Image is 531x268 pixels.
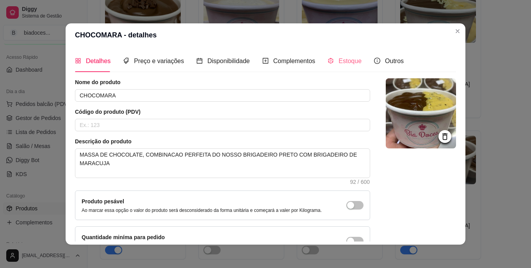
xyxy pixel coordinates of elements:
label: Quantidade miníma para pedido [82,234,165,240]
img: logo da loja [386,78,456,148]
input: Ex.: Hamburguer de costela [75,89,370,102]
header: CHOCOMARA - detalhes [66,23,465,47]
span: tags [123,58,129,64]
p: Ao marcar essa opção o valor do produto será desconsiderado da forma unitária e começará a valer ... [82,207,322,213]
input: Ex.: 123 [75,119,370,131]
span: Outros [385,58,404,64]
textarea: MASSA DE CHOCOLATE, COMBINACAO PERFEITA DO NOSSO BRIGADEIRO PRETO COM BRIGADEIRO DE MARACUJA [75,149,370,178]
span: Estoque [339,58,362,64]
label: Produto pesável [82,198,124,205]
span: Disponibilidade [207,58,250,64]
span: info-circle [374,58,380,64]
span: calendar [196,58,203,64]
span: code-sandbox [328,58,334,64]
span: Preço e variações [134,58,184,64]
span: plus-square [262,58,269,64]
button: Close [451,25,464,37]
span: Complementos [273,58,315,64]
span: appstore [75,58,81,64]
span: Detalhes [86,58,110,64]
article: Descrição do produto [75,138,370,145]
article: Código do produto (PDV) [75,108,370,116]
article: Nome do produto [75,78,370,86]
